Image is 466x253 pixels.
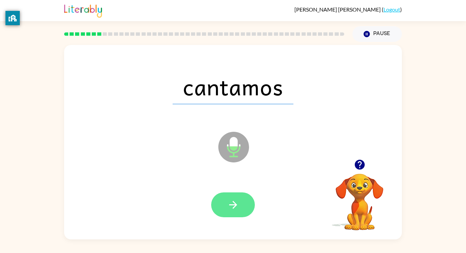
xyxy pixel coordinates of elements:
[383,6,400,13] a: Logout
[294,6,382,13] span: [PERSON_NAME] [PERSON_NAME]
[325,163,394,231] video: Your browser must support playing .mp4 files to use Literably. Please try using another browser.
[173,69,293,104] span: cantamos
[64,3,102,18] img: Literably
[352,26,402,42] button: Pause
[5,11,20,25] button: privacy banner
[294,6,402,13] div: ( )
